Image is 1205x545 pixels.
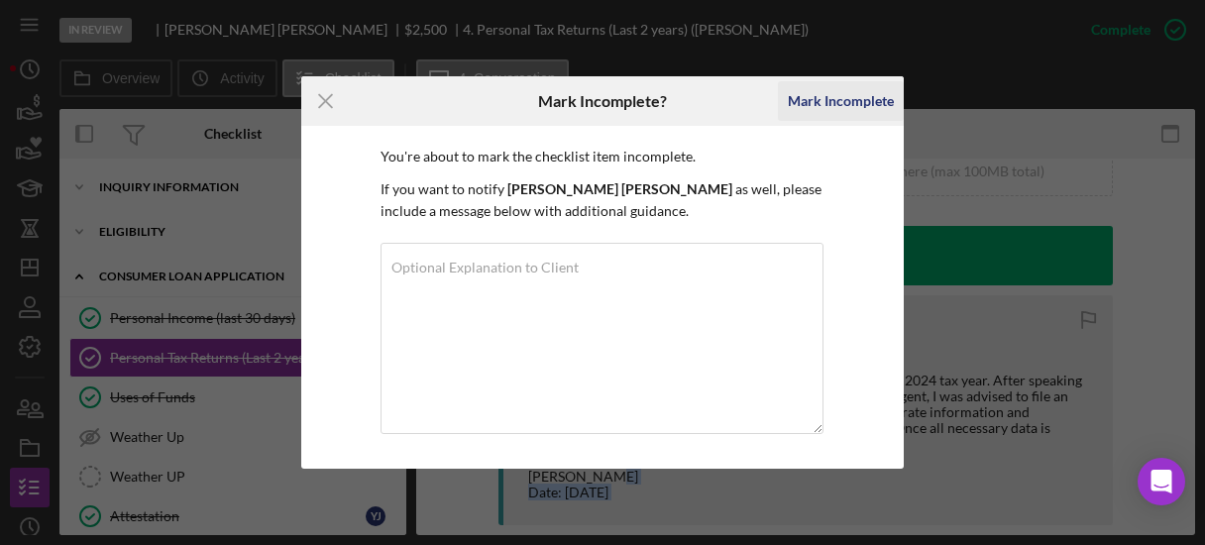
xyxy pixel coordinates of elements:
[538,92,667,110] h6: Mark Incomplete?
[1138,458,1185,505] div: Open Intercom Messenger
[778,81,904,121] button: Mark Incomplete
[507,180,732,197] b: [PERSON_NAME] [PERSON_NAME]
[391,260,579,275] label: Optional Explanation to Client
[381,178,824,223] p: If you want to notify as well, please include a message below with additional guidance.
[381,146,824,167] p: You're about to mark the checklist item incomplete.
[788,81,894,121] div: Mark Incomplete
